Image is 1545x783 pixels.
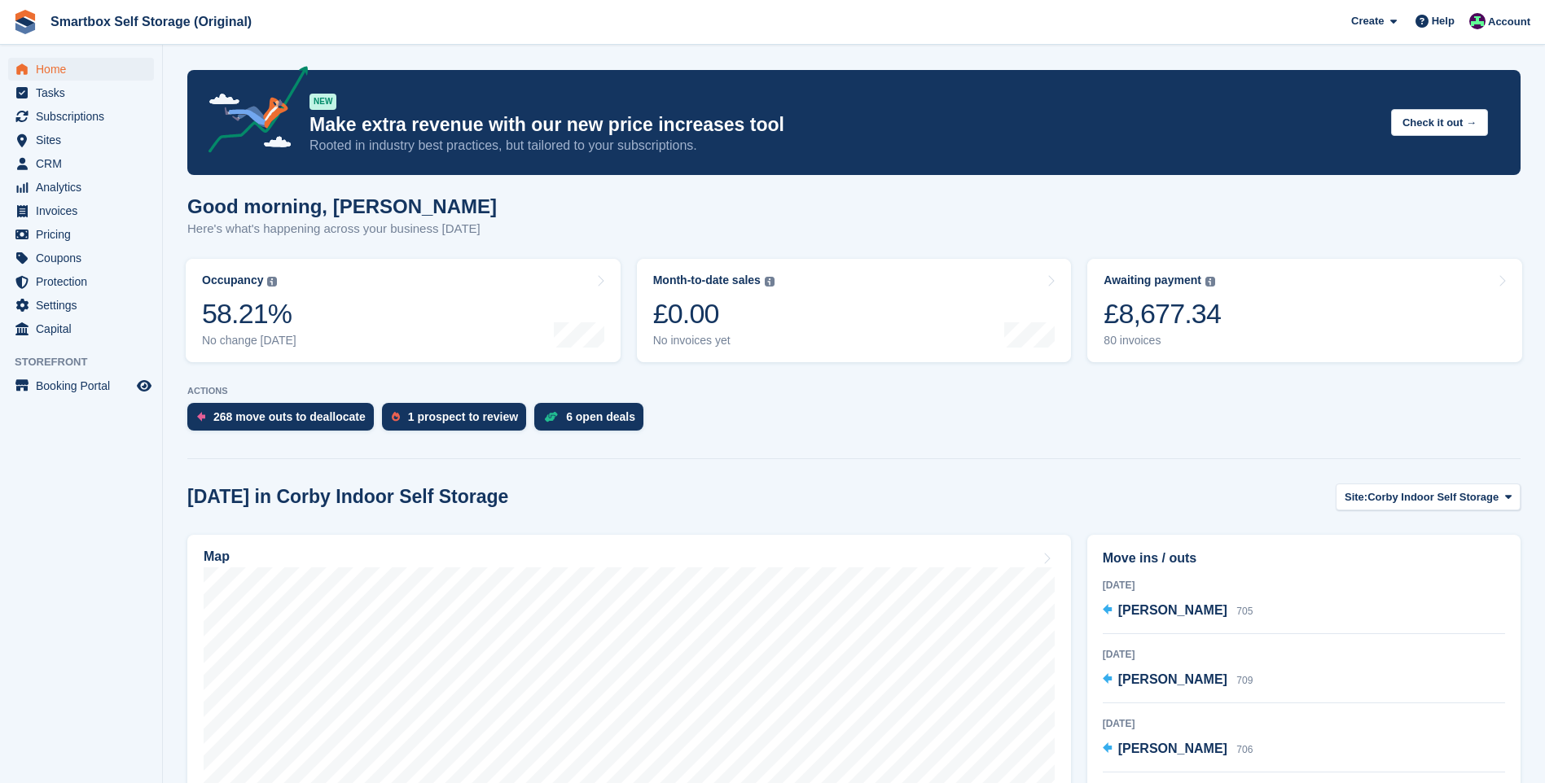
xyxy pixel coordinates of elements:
div: £0.00 [653,297,775,330]
span: 709 [1236,675,1253,686]
a: [PERSON_NAME] 705 [1103,601,1253,622]
span: Storefront [15,354,162,370]
span: Capital [36,317,134,340]
img: icon-info-grey-7440780725fd019a000dd9b08b2336e03edf1995a4989e88bcd33f0948082b44.svg [267,277,277,287]
div: 268 move outs to deallocate [213,410,366,423]
h1: Good morning, [PERSON_NAME] [187,195,497,217]
span: Sites [36,129,134,151]
img: icon-info-grey-7440780725fd019a000dd9b08b2336e03edf1995a4989e88bcd33f0948082b44.svg [1205,277,1215,287]
a: 1 prospect to review [382,403,534,439]
span: Invoices [36,199,134,222]
img: icon-info-grey-7440780725fd019a000dd9b08b2336e03edf1995a4989e88bcd33f0948082b44.svg [765,277,775,287]
div: [DATE] [1103,716,1505,731]
span: Protection [36,270,134,293]
h2: [DATE] in Corby Indoor Self Storage [187,486,508,508]
button: Site: Corby Indoor Self Storage [1336,483,1521,510]
a: menu [8,81,154,104]
a: menu [8,317,154,340]
span: 706 [1236,744,1253,755]
span: Create [1351,13,1384,29]
a: 268 move outs to deallocate [187,403,382,439]
div: [DATE] [1103,647,1505,662]
a: menu [8,58,154,81]
a: Month-to-date sales £0.00 No invoices yet [637,259,1072,362]
span: Account [1488,14,1530,30]
div: Month-to-date sales [653,273,761,287]
img: move_outs_to_deallocate_icon-f764333ba52eb49d3ac5e1228854f67142a1ed5810a6f6cc68b1a99e826820c5.svg [197,412,205,422]
img: deal-1b604bf984904fb50ccaf53a9ad4b4a5d6e5aea283cecdc64d6e3604feb123c2.svg [544,411,558,422]
span: Home [36,58,134,81]
span: 705 [1236,606,1253,617]
button: Check it out → [1391,109,1488,136]
p: Rooted in industry best practices, but tailored to your subscriptions. [309,137,1378,155]
a: Preview store [134,376,154,396]
span: Booking Portal [36,374,134,397]
div: 58.21% [202,297,296,330]
img: price-adjustments-announcement-icon-8257ccfd72463d97f412b2fc003d46551f7dbcb40ab6d574587a9cd5c0d94... [195,66,309,159]
span: Coupons [36,247,134,269]
a: menu [8,105,154,128]
div: 6 open deals [566,410,635,423]
a: menu [8,294,154,317]
a: menu [8,247,154,269]
div: NEW [309,94,336,110]
a: [PERSON_NAME] 706 [1103,739,1253,760]
a: menu [8,199,154,222]
a: menu [8,129,154,151]
a: menu [8,374,154,397]
img: Alex Selenitsas [1469,13,1486,29]
div: 1 prospect to review [408,410,518,423]
img: stora-icon-8386f47178a22dfd0bd8f6a31ec36ba5ce8667c1dd55bd0f319d3a0aa187defe.svg [13,10,37,34]
div: No change [DATE] [202,334,296,348]
img: prospect-51fa495bee0391a8d652442698ab0144808aea92771e9ea1ae160a38d050c398.svg [392,412,400,422]
span: [PERSON_NAME] [1118,603,1227,617]
a: Awaiting payment £8,677.34 80 invoices [1087,259,1522,362]
span: Settings [36,294,134,317]
span: Subscriptions [36,105,134,128]
p: Make extra revenue with our new price increases tool [309,113,1378,137]
div: 80 invoices [1104,334,1221,348]
div: [DATE] [1103,578,1505,593]
span: Site: [1345,489,1367,505]
div: Occupancy [202,273,263,287]
a: menu [8,223,154,246]
span: Tasks [36,81,134,104]
a: 6 open deals [534,403,652,439]
a: menu [8,176,154,199]
a: menu [8,270,154,293]
span: Pricing [36,223,134,246]
a: Occupancy 58.21% No change [DATE] [186,259,621,362]
span: CRM [36,152,134,175]
p: ACTIONS [187,386,1521,396]
span: Analytics [36,176,134,199]
span: Help [1432,13,1455,29]
div: £8,677.34 [1104,297,1221,330]
div: No invoices yet [653,334,775,348]
h2: Move ins / outs [1103,549,1505,568]
a: menu [8,152,154,175]
span: [PERSON_NAME] [1118,741,1227,755]
p: Here's what's happening across your business [DATE] [187,220,497,238]
span: Corby Indoor Self Storage [1367,489,1499,505]
span: [PERSON_NAME] [1118,672,1227,686]
a: Smartbox Self Storage (Original) [44,8,258,35]
a: [PERSON_NAME] 709 [1103,670,1253,691]
div: Awaiting payment [1104,273,1201,287]
h2: Map [204,549,230,564]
